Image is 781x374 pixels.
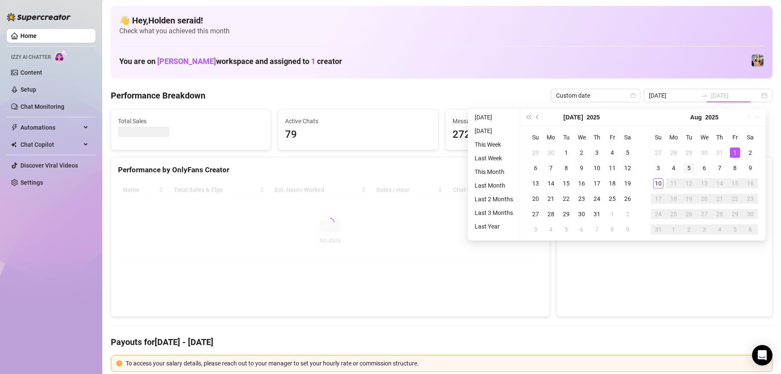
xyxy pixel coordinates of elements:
div: 11 [669,178,679,188]
div: 2 [684,224,694,235]
div: 17 [653,194,663,204]
div: 2 [622,209,633,219]
td: 2025-08-06 [697,160,712,176]
span: to [701,92,708,99]
button: Choose a year [705,109,718,126]
td: 2025-07-12 [620,160,635,176]
div: 11 [607,163,617,173]
td: 2025-08-02 [620,206,635,222]
td: 2025-08-08 [727,160,743,176]
span: Izzy AI Chatter [11,53,51,61]
td: 2025-08-07 [712,160,727,176]
div: 23 [745,194,755,204]
td: 2025-07-29 [681,145,697,160]
td: 2025-09-03 [697,222,712,237]
div: 30 [576,209,587,219]
li: [DATE] [471,112,516,122]
div: 24 [592,194,602,204]
div: 2 [576,148,587,158]
td: 2025-08-04 [543,222,559,237]
div: 3 [699,224,709,235]
td: 2025-07-28 [543,206,559,222]
div: 30 [546,148,556,158]
th: Sa [743,130,758,145]
th: Tu [681,130,697,145]
img: Veronica [752,55,764,67]
td: 2025-08-08 [605,222,620,237]
td: 2025-08-10 [651,176,666,191]
div: 24 [653,209,663,219]
div: 29 [730,209,740,219]
td: 2025-09-05 [727,222,743,237]
div: 13 [530,178,541,188]
td: 2025-07-29 [559,206,574,222]
li: Last 3 Months [471,208,516,218]
span: calendar [631,93,636,98]
li: [DATE] [471,126,516,136]
span: Chat Copilot [20,138,81,151]
button: Previous month (PageUp) [533,109,542,126]
td: 2025-08-17 [651,191,666,206]
td: 2025-08-03 [528,222,543,237]
span: [PERSON_NAME] [157,57,216,66]
td: 2025-06-29 [528,145,543,160]
td: 2025-08-12 [681,176,697,191]
div: 19 [622,178,633,188]
div: 5 [684,163,694,173]
span: Messages Sent [452,116,598,126]
div: 1 [607,209,617,219]
td: 2025-07-16 [574,176,589,191]
td: 2025-07-08 [559,160,574,176]
img: logo-BBDzfeDw.svg [7,13,71,21]
td: 2025-08-01 [605,206,620,222]
div: Open Intercom Messenger [752,345,772,365]
div: 31 [653,224,663,235]
div: 2 [745,148,755,158]
td: 2025-08-26 [681,206,697,222]
div: 16 [745,178,755,188]
td: 2025-07-25 [605,191,620,206]
span: 79 [285,127,431,143]
td: 2025-07-28 [666,145,681,160]
div: 4 [669,163,679,173]
div: 21 [715,194,725,204]
span: 272 [452,127,598,143]
td: 2025-08-05 [559,222,574,237]
li: Last Year [471,221,516,232]
div: 15 [730,178,740,188]
div: 29 [530,148,541,158]
div: 19 [684,194,694,204]
td: 2025-08-25 [666,206,681,222]
td: 2025-07-18 [605,176,620,191]
span: Automations [20,121,81,134]
th: Fr [605,130,620,145]
button: Last year (Control + left) [524,109,533,126]
th: We [697,130,712,145]
div: 22 [561,194,571,204]
th: Su [528,130,543,145]
td: 2025-07-04 [605,145,620,160]
div: 27 [530,209,541,219]
td: 2025-07-07 [543,160,559,176]
th: We [574,130,589,145]
td: 2025-07-22 [559,191,574,206]
th: Th [712,130,727,145]
span: Custom date [556,89,635,102]
td: 2025-08-09 [743,160,758,176]
div: 4 [715,224,725,235]
div: 20 [530,194,541,204]
div: 31 [715,148,725,158]
td: 2025-08-03 [651,160,666,176]
td: 2025-09-01 [666,222,681,237]
td: 2025-07-30 [574,206,589,222]
div: 27 [653,148,663,158]
td: 2025-08-05 [681,160,697,176]
td: 2025-08-28 [712,206,727,222]
td: 2025-09-02 [681,222,697,237]
td: 2025-07-06 [528,160,543,176]
td: 2025-08-07 [589,222,605,237]
div: 5 [730,224,740,235]
th: Th [589,130,605,145]
div: 22 [730,194,740,204]
div: 9 [745,163,755,173]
